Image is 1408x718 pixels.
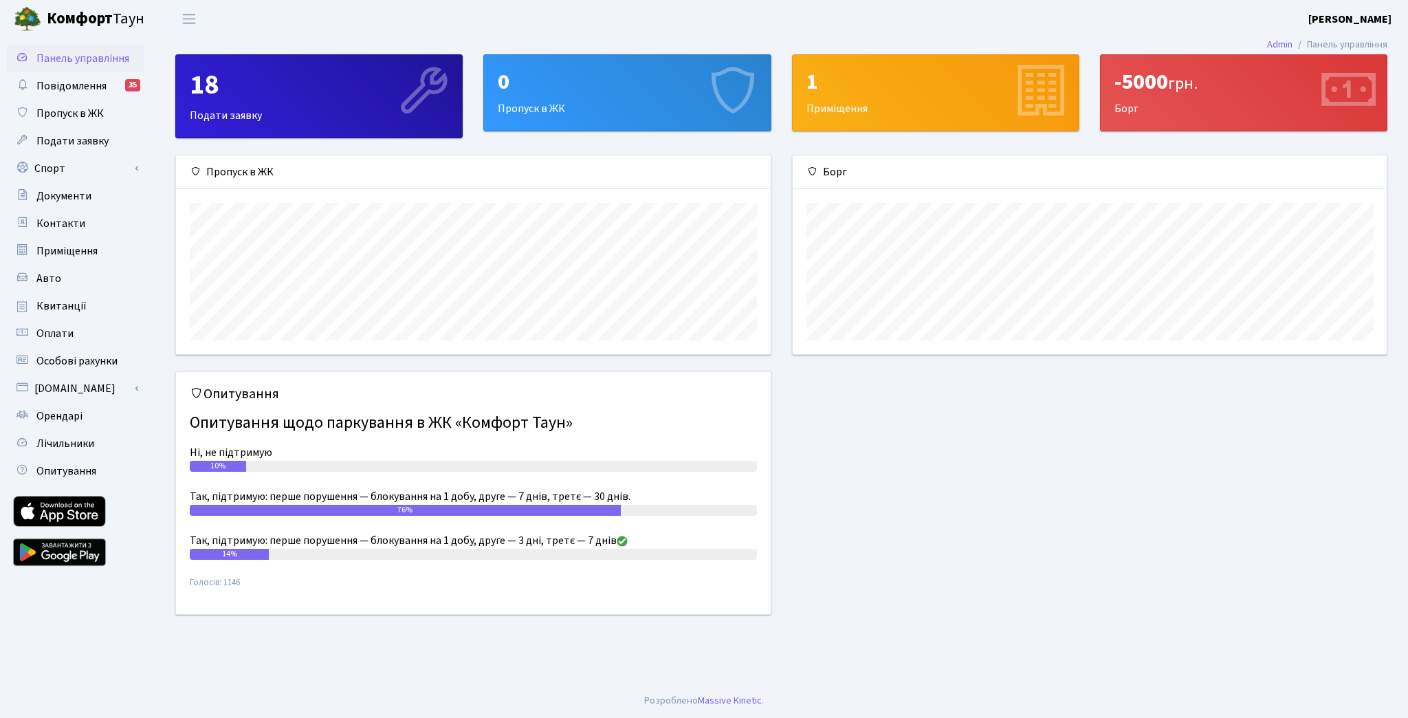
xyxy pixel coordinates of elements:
[190,488,757,505] div: Так, підтримую: перше порушення — блокування на 1 добу, друге — 7 днів, третє — 30 днів.
[7,237,144,265] a: Приміщення
[36,106,104,121] span: Пропуск в ЖК
[190,444,757,461] div: Ні, не підтримую
[7,45,144,72] a: Панель управління
[190,549,269,560] div: 14%
[190,532,757,549] div: Так, підтримую: перше порушення — блокування на 1 добу, друге — 3 дні, третє — 7 днів
[698,693,762,708] a: Massive Kinetic
[190,69,448,102] div: 18
[1246,30,1408,59] nav: breadcrumb
[7,182,144,210] a: Документи
[1114,69,1373,95] div: -5000
[7,320,144,347] a: Оплати
[36,78,107,94] span: Повідомлення
[36,298,87,314] span: Квитанції
[190,386,757,402] h5: Опитування
[36,243,98,259] span: Приміщення
[792,54,1079,131] a: 1Приміщення
[190,505,621,516] div: 76%
[36,436,94,451] span: Лічильники
[36,271,61,286] span: Авто
[7,100,144,127] a: Пропуск в ЖК
[1267,37,1292,52] a: Admin
[7,402,144,430] a: Орендарі
[36,133,109,149] span: Подати заявку
[190,461,246,472] div: 10%
[125,79,140,91] div: 35
[47,8,144,31] span: Таун
[498,69,756,95] div: 0
[47,8,113,30] b: Комфорт
[7,265,144,292] a: Авто
[793,55,1079,131] div: Приміщення
[190,408,757,439] h4: Опитування щодо паркування в ЖК «Комфорт Таун»
[36,353,118,369] span: Особові рахунки
[36,409,82,424] span: Орендарі
[7,72,144,100] a: Повідомлення35
[484,55,770,131] div: Пропуск в ЖК
[1168,72,1198,96] span: грн.
[483,54,771,131] a: 0Пропуск в ЖК
[176,155,771,189] div: Пропуск в ЖК
[36,188,91,204] span: Документи
[7,430,144,457] a: Лічильники
[36,464,96,479] span: Опитування
[1292,37,1387,52] li: Панель управління
[793,155,1387,189] div: Борг
[806,69,1065,95] div: 1
[7,127,144,155] a: Подати заявку
[1308,12,1391,27] b: [PERSON_NAME]
[172,8,206,30] button: Переключити навігацію
[190,576,757,600] small: Голосів: 1146
[176,55,462,138] div: Подати заявку
[1101,55,1387,131] div: Борг
[36,51,129,66] span: Панель управління
[1308,11,1391,28] a: [PERSON_NAME]
[14,6,41,33] img: logo.png
[7,347,144,375] a: Особові рахунки
[36,326,74,341] span: Оплати
[36,216,85,231] span: Контакти
[175,54,463,138] a: 18Подати заявку
[7,457,144,485] a: Опитування
[7,155,144,182] a: Спорт
[7,210,144,237] a: Контакти
[7,292,144,320] a: Квитанції
[7,375,144,402] a: [DOMAIN_NAME]
[644,693,764,708] div: Розроблено .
